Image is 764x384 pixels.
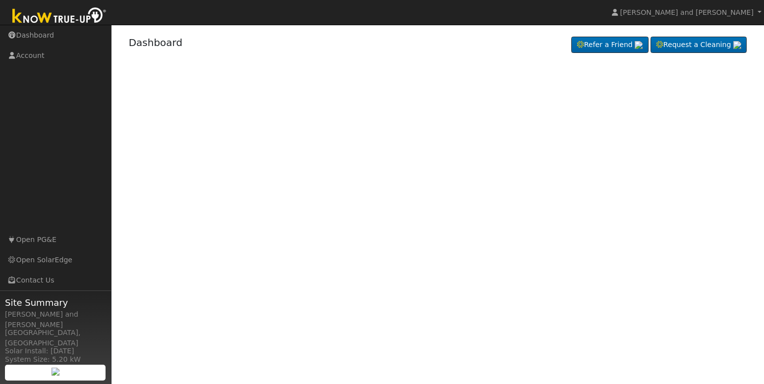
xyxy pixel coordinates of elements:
div: Solar Install: [DATE] [5,346,106,356]
a: Dashboard [129,37,183,48]
img: Know True-Up [7,5,111,28]
img: retrieve [733,41,741,49]
img: retrieve [635,41,643,49]
a: Refer a Friend [571,37,649,53]
a: Request a Cleaning [651,37,747,53]
img: retrieve [52,368,59,376]
div: [GEOGRAPHIC_DATA], [GEOGRAPHIC_DATA] [5,328,106,348]
div: [PERSON_NAME] and [PERSON_NAME] [5,309,106,330]
span: Site Summary [5,296,106,309]
span: [PERSON_NAME] and [PERSON_NAME] [620,8,754,16]
div: System Size: 5.20 kW [5,354,106,365]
